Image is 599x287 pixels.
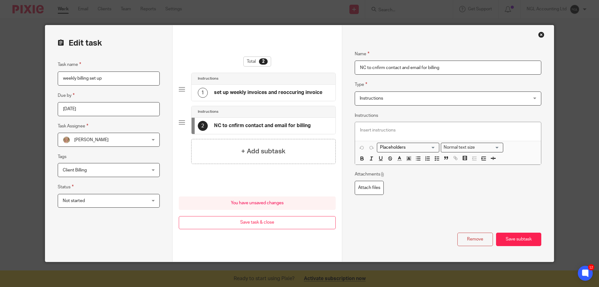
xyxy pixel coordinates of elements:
span: [PERSON_NAME] [74,138,109,142]
h4: set up weekly invoices and reoccuring invoice [214,89,322,96]
h2: Edit task [58,38,160,48]
div: Close this dialog window [538,32,544,38]
div: 12 [588,264,594,270]
input: Search for option [378,144,436,151]
img: JW%20photo.JPG [63,136,70,144]
span: Instructions [360,96,383,101]
label: Task Assignee [58,122,88,130]
p: Attachments [355,171,385,177]
div: Search for option [377,143,439,152]
label: Due by [58,92,75,99]
h4: + Add subtask [241,146,285,156]
button: Save subtask [496,233,541,246]
h4: NC to cnfirm contact and email for billing [214,122,311,129]
label: Attach files [355,181,384,195]
span: Client Billing [63,168,87,172]
h4: Instructions [198,76,218,81]
input: Pick a date [58,102,160,116]
label: Name [355,50,369,57]
label: Status [58,183,74,191]
div: 2 [198,121,208,131]
div: 1 [198,88,208,98]
span: Not started [63,199,85,203]
div: 2 [259,58,268,65]
div: Search for option [441,143,503,152]
label: Task name [58,61,81,68]
div: You have unsaved changes [179,196,336,210]
label: Type [355,81,367,88]
button: Remove [457,233,493,246]
div: Total [243,57,271,67]
div: Text styles [441,143,503,152]
button: Save task & close [179,216,336,230]
div: Placeholders [377,143,439,152]
input: Search for option [477,144,499,151]
label: Instructions [355,112,378,119]
span: Normal text size [442,144,476,151]
h4: Instructions [198,109,218,114]
label: Tags [58,154,66,160]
